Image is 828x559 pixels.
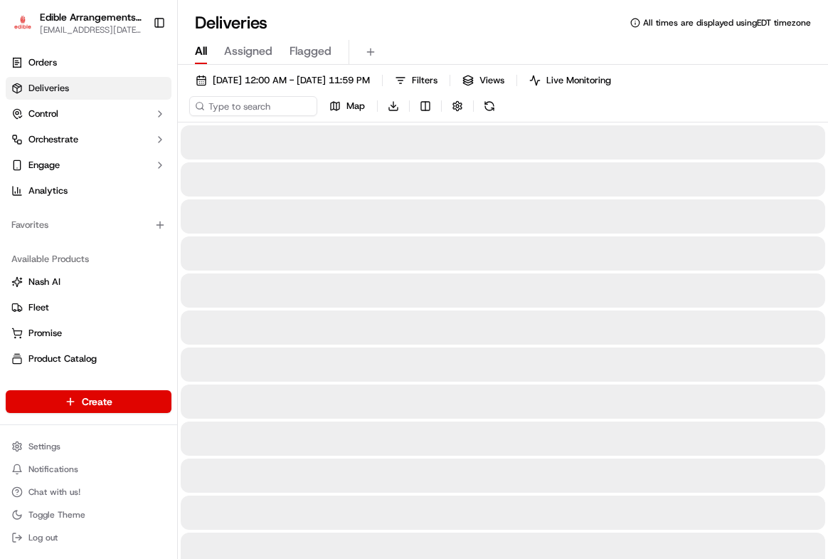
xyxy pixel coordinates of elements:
[479,96,499,116] button: Refresh
[28,276,60,288] span: Nash AI
[28,301,49,314] span: Fleet
[6,103,171,125] button: Control
[346,100,365,113] span: Map
[6,322,171,345] button: Promise
[28,159,60,172] span: Engage
[323,96,371,116] button: Map
[40,24,142,36] button: [EMAIL_ADDRESS][DATE][DOMAIN_NAME]
[28,509,85,521] span: Toggle Theme
[28,133,78,146] span: Orchestrate
[290,43,331,60] span: Flagged
[6,271,171,293] button: Nash AI
[189,96,317,116] input: Type to search
[546,74,611,87] span: Live Monitoring
[28,352,97,365] span: Product Catalog
[6,437,171,456] button: Settings
[28,327,62,340] span: Promise
[11,276,166,288] a: Nash AI
[6,296,171,319] button: Fleet
[11,301,166,314] a: Fleet
[213,74,370,87] span: [DATE] 12:00 AM - [DATE] 11:59 PM
[189,70,376,90] button: [DATE] 12:00 AM - [DATE] 11:59 PM
[412,74,437,87] span: Filters
[6,51,171,74] a: Orders
[224,43,272,60] span: Assigned
[28,441,60,452] span: Settings
[6,505,171,525] button: Toggle Theme
[6,214,171,236] div: Favorites
[28,464,78,475] span: Notifications
[28,532,58,543] span: Log out
[40,10,142,24] button: Edible Arrangements - [GEOGRAPHIC_DATA], [GEOGRAPHIC_DATA]
[6,348,171,370] button: Product Catalog
[479,74,504,87] span: Views
[82,395,112,409] span: Create
[523,70,617,90] button: Live Monitoring
[643,17,811,28] span: All times are displayed using EDT timezone
[6,128,171,151] button: Orchestrate
[195,11,267,34] h1: Deliveries
[6,154,171,177] button: Engage
[28,486,80,498] span: Chat with us!
[28,378,60,391] span: Returns
[28,184,68,197] span: Analytics
[6,179,171,202] a: Analytics
[28,56,57,69] span: Orders
[28,82,69,95] span: Deliveries
[6,6,147,40] button: Edible Arrangements - South Bend, INEdible Arrangements - [GEOGRAPHIC_DATA], [GEOGRAPHIC_DATA][EM...
[11,352,166,365] a: Product Catalog
[6,459,171,479] button: Notifications
[28,108,58,120] span: Control
[11,13,34,33] img: Edible Arrangements - South Bend, IN
[388,70,444,90] button: Filters
[6,482,171,502] button: Chat with us!
[6,528,171,548] button: Log out
[6,390,171,413] button: Create
[456,70,511,90] button: Views
[6,248,171,271] div: Available Products
[11,378,166,391] a: Returns
[195,43,207,60] span: All
[11,327,166,340] a: Promise
[6,77,171,100] a: Deliveries
[6,373,171,396] button: Returns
